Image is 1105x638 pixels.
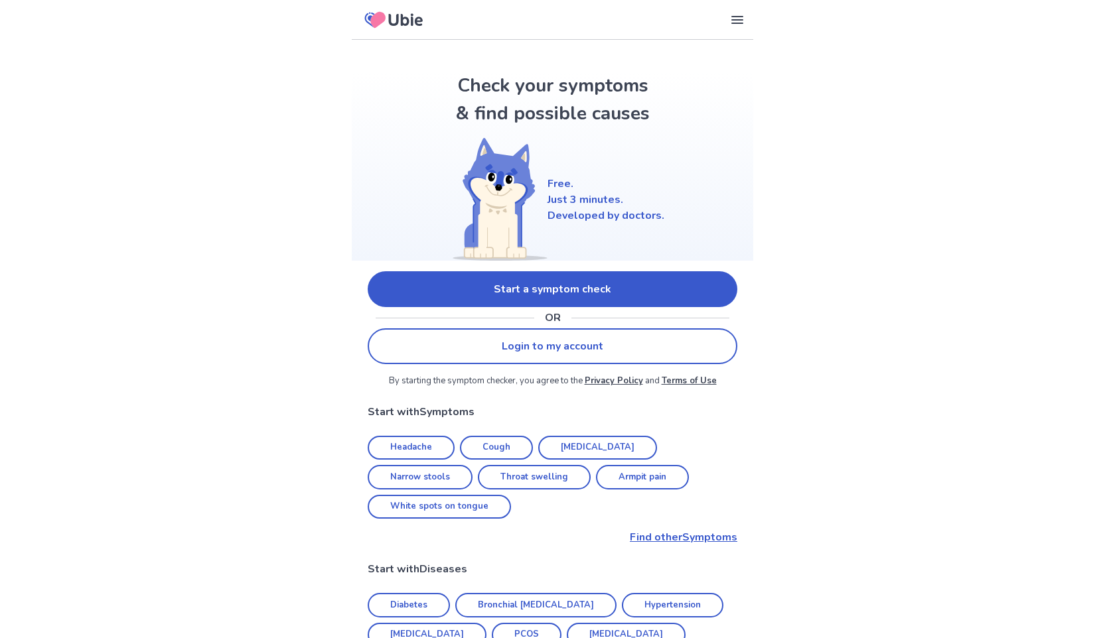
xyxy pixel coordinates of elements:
[368,271,737,307] a: Start a symptom check
[585,375,643,387] a: Privacy Policy
[596,465,689,489] a: Armpit pain
[441,138,548,261] img: Shiba (Welcome)
[622,593,723,617] a: Hypertension
[368,404,737,420] p: Start with Symptoms
[368,328,737,364] a: Login to my account
[368,436,455,460] a: Headache
[368,529,737,545] a: Find otherSymptoms
[548,192,664,208] p: Just 3 minutes.
[368,529,737,545] p: Find other Symptoms
[368,495,511,519] a: White spots on tongue
[545,310,561,326] p: OR
[538,436,657,460] a: [MEDICAL_DATA]
[453,72,652,127] h1: Check your symptoms & find possible causes
[368,375,737,388] p: By starting the symptom checker, you agree to the and
[478,465,591,489] a: Throat swelling
[368,593,450,617] a: Diabetes
[368,465,473,489] a: Narrow stools
[548,176,664,192] p: Free.
[662,375,717,387] a: Terms of Use
[460,436,533,460] a: Cough
[455,593,617,617] a: Bronchial [MEDICAL_DATA]
[548,208,664,223] p: Developed by doctors.
[368,561,737,577] p: Start with Diseases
